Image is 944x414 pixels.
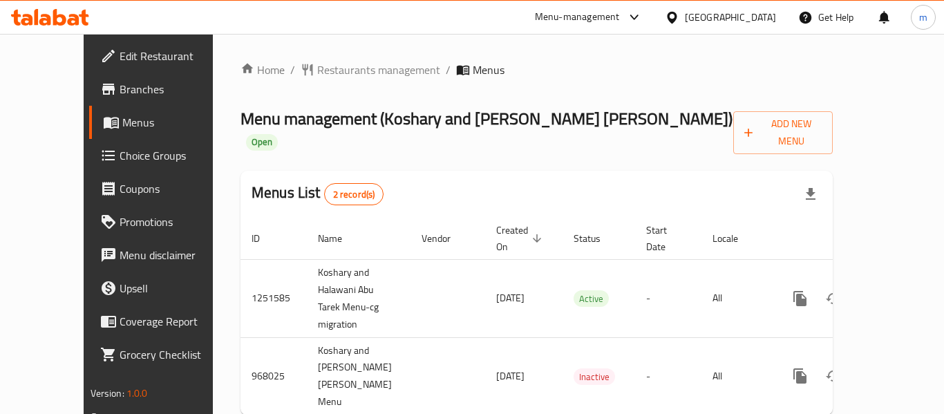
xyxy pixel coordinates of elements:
div: Export file [794,178,827,211]
button: Change Status [817,359,850,393]
span: Created On [496,222,546,255]
a: Menu disclaimer [89,238,241,272]
a: Grocery Checklist [89,338,241,371]
div: Inactive [574,368,615,385]
div: [GEOGRAPHIC_DATA] [685,10,776,25]
td: All [701,259,773,337]
span: Vendor [422,230,469,247]
span: Menus [122,114,230,131]
button: Change Status [817,282,850,315]
a: Home [240,62,285,78]
span: Version: [91,384,124,402]
a: Choice Groups [89,139,241,172]
span: Restaurants management [317,62,440,78]
span: 1.0.0 [126,384,148,402]
span: Name [318,230,360,247]
span: Promotions [120,214,230,230]
span: Start Date [646,222,685,255]
span: 2 record(s) [325,188,384,201]
span: Locale [712,230,756,247]
td: 1251585 [240,259,307,337]
span: m [919,10,927,25]
span: Menus [473,62,504,78]
span: Add New Menu [744,115,822,150]
li: / [446,62,451,78]
a: Restaurants management [301,62,440,78]
nav: breadcrumb [240,62,833,78]
th: Actions [773,218,927,260]
span: ID [252,230,278,247]
span: Menu disclaimer [120,247,230,263]
a: Promotions [89,205,241,238]
span: Choice Groups [120,147,230,164]
a: Coupons [89,172,241,205]
span: Upsell [120,280,230,297]
span: [DATE] [496,367,525,385]
span: Coupons [120,180,230,197]
span: Menu management ( Koshary and [PERSON_NAME] [PERSON_NAME] ) [240,103,733,134]
span: Coverage Report [120,313,230,330]
span: Grocery Checklist [120,346,230,363]
button: more [784,359,817,393]
h2: Menus List [252,182,384,205]
span: Branches [120,81,230,97]
a: Branches [89,73,241,106]
span: Status [574,230,619,247]
a: Upsell [89,272,241,305]
div: Total records count [324,183,384,205]
td: Koshary and Halawani Abu Tarek Menu-cg migration [307,259,410,337]
span: Edit Restaurant [120,48,230,64]
a: Coverage Report [89,305,241,338]
li: / [290,62,295,78]
button: more [784,282,817,315]
div: Open [246,134,278,151]
span: Inactive [574,369,615,385]
a: Menus [89,106,241,139]
span: Active [574,291,609,307]
span: [DATE] [496,289,525,307]
span: Open [246,136,278,148]
a: Edit Restaurant [89,39,241,73]
div: Menu-management [535,9,620,26]
td: - [635,259,701,337]
button: Add New Menu [733,111,833,154]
